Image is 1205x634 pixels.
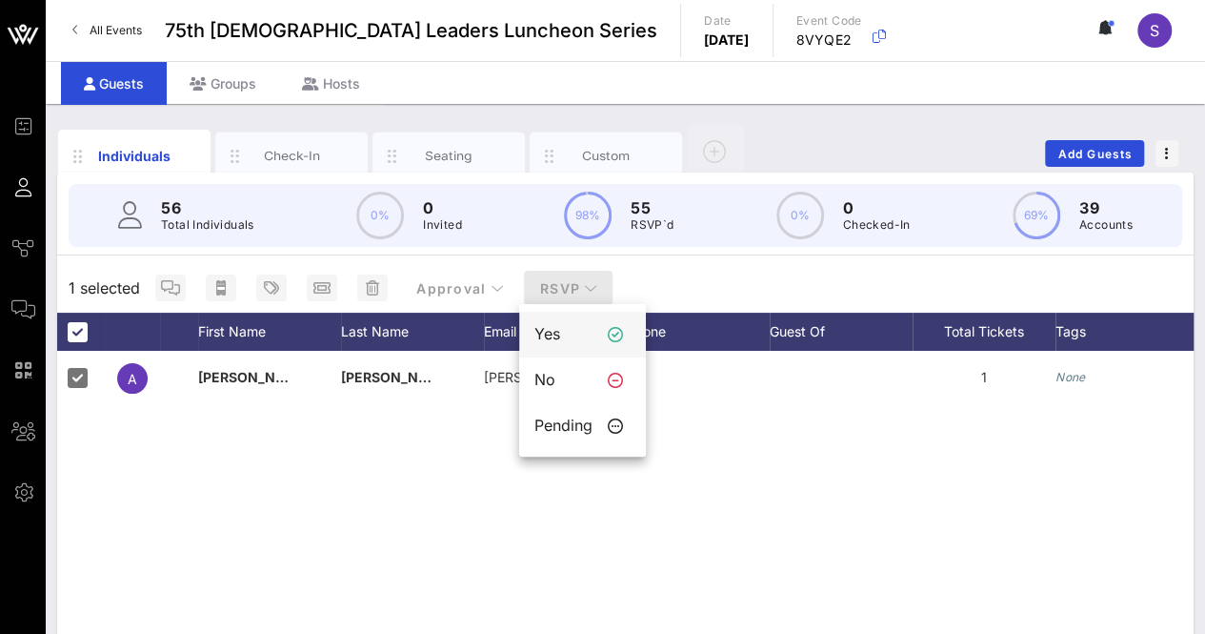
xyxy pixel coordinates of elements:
[128,371,137,387] span: A
[631,196,673,219] p: 55
[165,16,657,45] span: 75th [DEMOGRAPHIC_DATA] Leaders Luncheon Series
[415,280,504,297] span: Approval
[423,196,462,219] p: 0
[770,313,913,351] div: Guest Of
[524,271,613,305] button: RSVP
[161,196,254,219] p: 56
[1057,147,1133,161] span: Add Guests
[1150,21,1159,40] span: S
[250,147,334,165] div: Check-In
[564,147,649,165] div: Custom
[484,369,823,385] span: [PERSON_NAME][EMAIL_ADDRESS][DOMAIN_NAME]
[796,31,862,50] p: 8VYQE2
[423,215,462,235] p: Invited
[198,369,311,385] span: [PERSON_NAME]
[69,276,140,299] span: 1 selected
[1055,370,1086,384] i: None
[913,351,1055,404] div: 1
[843,196,911,219] p: 0
[92,146,177,166] div: Individuals
[198,313,341,351] div: First Name
[407,147,492,165] div: Seating
[627,313,770,351] div: Phone
[539,280,598,297] span: RSVP
[631,215,673,235] p: RSVP`d
[90,23,142,37] span: All Events
[279,62,383,105] div: Hosts
[1137,13,1172,48] div: S
[167,62,279,105] div: Groups
[484,313,627,351] div: Email
[161,215,254,235] p: Total Individuals
[534,371,592,389] div: No
[534,417,592,435] div: Pending
[1079,196,1133,219] p: 39
[61,15,153,46] a: All Events
[61,62,167,105] div: Guests
[341,369,453,385] span: [PERSON_NAME]
[796,11,862,31] p: Event Code
[534,325,592,343] div: Yes
[913,313,1055,351] div: Total Tickets
[704,31,750,50] p: [DATE]
[400,271,519,305] button: Approval
[341,313,484,351] div: Last Name
[843,215,911,235] p: Checked-In
[704,11,750,31] p: Date
[1079,215,1133,235] p: Accounts
[1045,140,1144,167] button: Add Guests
